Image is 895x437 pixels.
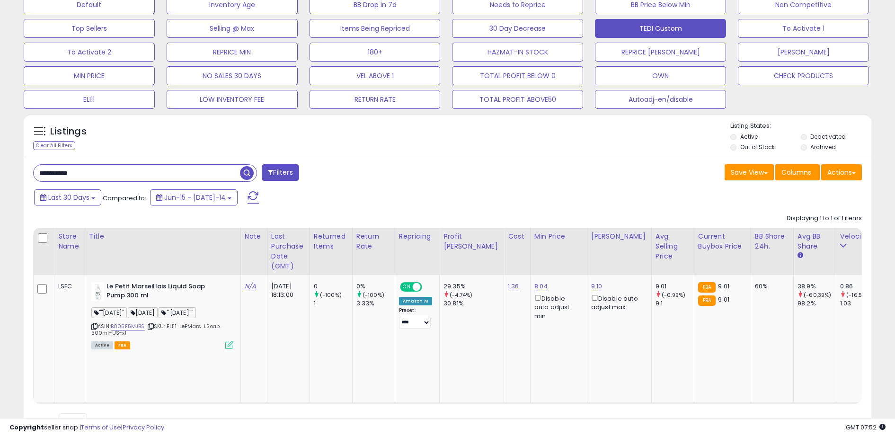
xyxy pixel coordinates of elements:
[167,66,298,85] button: NO SALES 30 DAYS
[356,232,391,251] div: Return Rate
[730,122,871,131] p: Listing States:
[787,214,862,223] div: Displaying 1 to 1 of 1 items
[159,307,196,318] span: " [DATE]""
[656,282,694,291] div: 9.01
[164,193,226,202] span: Jun-15 - [DATE]-14
[58,232,81,251] div: Store Name
[271,232,306,271] div: Last Purchase Date (GMT)
[314,232,348,251] div: Returned Items
[33,141,75,150] div: Clear All Filters
[840,282,878,291] div: 0.86
[356,299,395,308] div: 3.33%
[399,297,432,305] div: Amazon AI
[81,423,121,432] a: Terms of Use
[48,193,89,202] span: Last 30 Days
[450,291,472,299] small: (-4.74%)
[591,282,603,291] a: 9.10
[320,291,342,299] small: (-100%)
[534,293,580,321] div: Disable auto adjust min
[718,295,729,304] span: 9.01
[725,164,774,180] button: Save View
[262,164,299,181] button: Filters
[150,189,238,205] button: Jun-15 - [DATE]-14
[9,423,44,432] strong: Copyright
[50,125,87,138] h5: Listings
[662,291,685,299] small: (-0.99%)
[128,307,158,318] span: [DATE]
[781,168,811,177] span: Columns
[40,417,108,426] span: Show: entries
[314,282,352,291] div: 0
[840,232,875,241] div: Velocity
[821,164,862,180] button: Actions
[363,291,384,299] small: (-100%)
[698,232,747,251] div: Current Buybox Price
[740,133,758,141] label: Active
[103,194,146,203] span: Compared to:
[591,232,647,241] div: [PERSON_NAME]
[443,232,500,251] div: Profit [PERSON_NAME]
[846,291,868,299] small: (-16.5%)
[89,232,237,241] div: Title
[24,19,155,38] button: Top Sellers
[740,143,775,151] label: Out of Stock
[91,282,104,301] img: 31Mu8EZJM-L._SL40_.jpg
[310,43,441,62] button: 180+
[595,19,726,38] button: TEDI Custom
[810,133,846,141] label: Deactivated
[91,341,113,349] span: All listings currently available for purchase on Amazon
[595,43,726,62] button: REPRICE [PERSON_NAME]
[420,283,435,291] span: OFF
[595,90,726,109] button: Autoadj-en/disable
[399,307,432,329] div: Preset:
[595,66,726,85] button: OWN
[356,282,395,291] div: 0%
[106,282,222,302] b: Le Petit Marseillais Liquid Soap Pump 300 ml
[508,232,526,241] div: Cost
[314,299,352,308] div: 1
[534,282,548,291] a: 8.04
[34,189,101,205] button: Last 30 Days
[810,143,836,151] label: Archived
[24,66,155,85] button: MIN PRICE
[738,66,869,85] button: CHECK PRODUCTS
[58,282,78,291] div: LSFC
[443,299,504,308] div: 30.81%
[656,299,694,308] div: 9.1
[167,19,298,38] button: Selling @ Max
[401,283,413,291] span: ON
[755,282,786,291] div: 60%
[798,299,836,308] div: 98.2%
[755,232,789,251] div: BB Share 24h.
[840,299,878,308] div: 1.03
[24,43,155,62] button: To Activate 2
[656,232,690,261] div: Avg Selling Price
[399,232,435,241] div: Repricing
[91,322,223,337] span: | SKU: ELI11-LePMars-LSoap-300ml-US-x1
[167,90,298,109] button: LOW INVENTORY FEE
[798,251,803,260] small: Avg BB Share.
[591,293,644,312] div: Disable auto adjust max
[443,282,504,291] div: 29.35%
[245,232,263,241] div: Note
[91,307,127,318] span: ""[DATE]"
[508,282,519,291] a: 1.36
[452,90,583,109] button: TOTAL PROFIT ABOVE50
[111,322,145,330] a: B005F5MJBS
[167,43,298,62] button: REPRICE MIN
[24,90,155,109] button: ELI11
[698,282,716,293] small: FBA
[91,282,233,348] div: ASIN:
[310,90,441,109] button: RETURN RATE
[775,164,820,180] button: Columns
[798,232,832,251] div: Avg BB Share
[452,43,583,62] button: HAZMAT-IN STOCK
[115,341,131,349] span: FBA
[123,423,164,432] a: Privacy Policy
[738,43,869,62] button: [PERSON_NAME]
[452,19,583,38] button: 30 Day Decrease
[804,291,831,299] small: (-60.39%)
[310,19,441,38] button: Items Being Repriced
[798,282,836,291] div: 38.9%
[9,423,164,432] div: seller snap | |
